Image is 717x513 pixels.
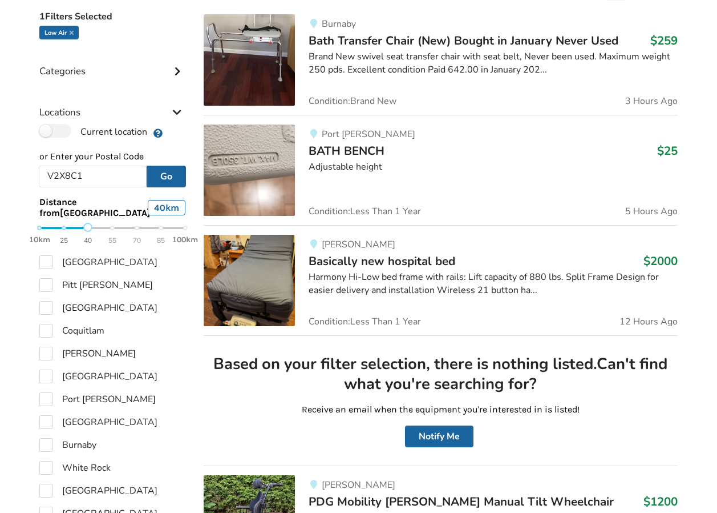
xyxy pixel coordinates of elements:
strong: 100km [172,235,198,245]
span: 12 Hours Ago [619,317,678,326]
div: Brand New swivel seat transfer chair with seat belt, Never been used. Maximum weight 250 pds. Exc... [309,50,678,77]
h5: 1 Filters Selected [39,5,185,26]
span: 3 Hours Ago [625,97,678,106]
img: bathroom safety-bath transfer chair (new) bought in january never used [204,14,295,106]
div: Categories [39,42,185,83]
span: Condition: Brand New [309,97,396,106]
p: Receive an email when the equipment you're interested in is listed! [213,403,669,416]
label: [GEOGRAPHIC_DATA] [39,484,157,498]
label: Burnaby [39,438,96,452]
strong: 10km [29,235,50,245]
h3: $2000 [643,254,678,268]
span: Condition: Less Than 1 Year [309,317,421,326]
div: Locations [39,83,185,124]
img: bathroom safety-bath bench [204,125,295,216]
h3: $1200 [643,494,678,509]
h3: $25 [657,143,678,158]
p: or Enter your Postal Code [39,150,185,163]
label: [GEOGRAPHIC_DATA] [39,255,157,269]
label: Port [PERSON_NAME] [39,392,156,406]
div: Harmony Hi-Low bed frame with rails: Lift capacity of 880 lbs. Split Frame Design for easier deli... [309,271,678,297]
label: White Rock [39,461,111,475]
span: 25 [60,234,68,247]
label: [GEOGRAPHIC_DATA] [39,301,157,315]
label: Coquitlam [39,324,104,338]
span: Burnaby [322,18,356,30]
span: 40 [84,234,92,247]
label: Current location [39,124,147,139]
img: bedroom equipment-basically new hospital bed [204,235,295,326]
span: BATH BENCH [309,143,384,159]
label: [GEOGRAPHIC_DATA] [39,415,157,429]
span: 5 Hours Ago [625,207,678,216]
span: PDG Mobility [PERSON_NAME] Manual Tilt Wheelchair [309,494,614,510]
span: [PERSON_NAME] [322,238,395,251]
label: [GEOGRAPHIC_DATA] [39,370,157,383]
a: bathroom safety-bath bench Port [PERSON_NAME]BATH BENCH$25Adjustable heightCondition:Less Than 1 ... [204,115,678,225]
a: bathroom safety-bath transfer chair (new) bought in january never usedBurnabyBath Transfer Chair ... [204,14,678,115]
div: low air [39,26,79,39]
label: [PERSON_NAME] [39,347,136,360]
h3: $259 [650,33,678,48]
span: Basically new hospital bed [309,253,455,269]
input: Post Code [39,166,147,187]
span: 85 [157,234,165,247]
a: bedroom equipment-basically new hospital bed[PERSON_NAME]Basically new hospital bed$2000Harmony H... [204,225,678,335]
h2: Based on your filter selection, there is nothing listed. Can't find what you're searching for? [213,354,669,395]
div: 40 km [148,200,185,215]
span: 55 [108,234,116,247]
span: Condition: Less Than 1 Year [309,207,421,216]
label: Pitt [PERSON_NAME] [39,278,153,292]
span: Distance from [GEOGRAPHIC_DATA] [39,197,150,218]
button: Go [147,166,186,187]
div: Adjustable height [309,161,678,174]
span: [PERSON_NAME] [322,479,395,491]
span: Port [PERSON_NAME] [322,128,415,141]
button: Notify Me [405,426,473,447]
span: Bath Transfer Chair (New) Bought in January Never Used [309,33,618,49]
span: 70 [133,234,141,247]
